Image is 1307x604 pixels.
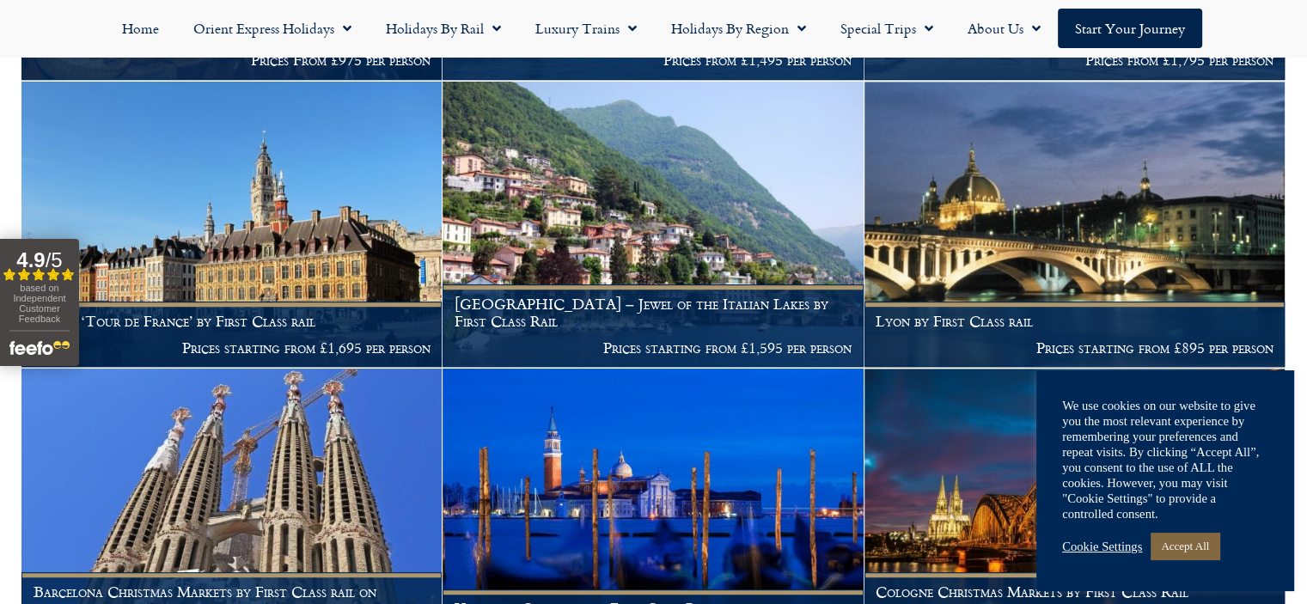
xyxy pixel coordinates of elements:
a: Orient Express Holidays [176,9,369,48]
p: Prices From £975 per person [34,52,431,69]
h1: Grand ‘Tour de France’ by First Class rail [34,313,431,330]
a: Home [105,9,176,48]
p: Prices from £1,795 per person [876,52,1273,69]
h1: [GEOGRAPHIC_DATA] – Jewel of the Italian Lakes by First Class Rail [455,296,852,329]
nav: Menu [9,9,1298,48]
a: Lyon by First Class rail Prices starting from £895 per person [864,82,1286,369]
a: Holidays by Rail [369,9,518,48]
h1: Lyon by First Class rail [876,313,1273,330]
p: Prices starting from £1,695 per person [34,339,431,357]
p: Prices starting from £1,595 per person [455,339,852,357]
a: Grand ‘Tour de France’ by First Class rail Prices starting from £1,695 per person [21,82,443,369]
p: Prices from £1,495 per person [455,52,852,69]
p: Prices starting from £895 per person [876,339,1273,357]
a: Start your Journey [1058,9,1202,48]
a: About Us [950,9,1058,48]
a: Cookie Settings [1062,539,1142,554]
a: [GEOGRAPHIC_DATA] – Jewel of the Italian Lakes by First Class Rail Prices starting from £1,595 pe... [443,82,864,369]
a: Luxury Trains [518,9,654,48]
h1: Cologne Christmas Markets by First Class Rail [876,583,1273,601]
a: Holidays by Region [654,9,823,48]
a: Special Trips [823,9,950,48]
div: We use cookies on our website to give you the most relevant experience by remembering your prefer... [1062,398,1268,522]
a: Accept All [1151,533,1219,559]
